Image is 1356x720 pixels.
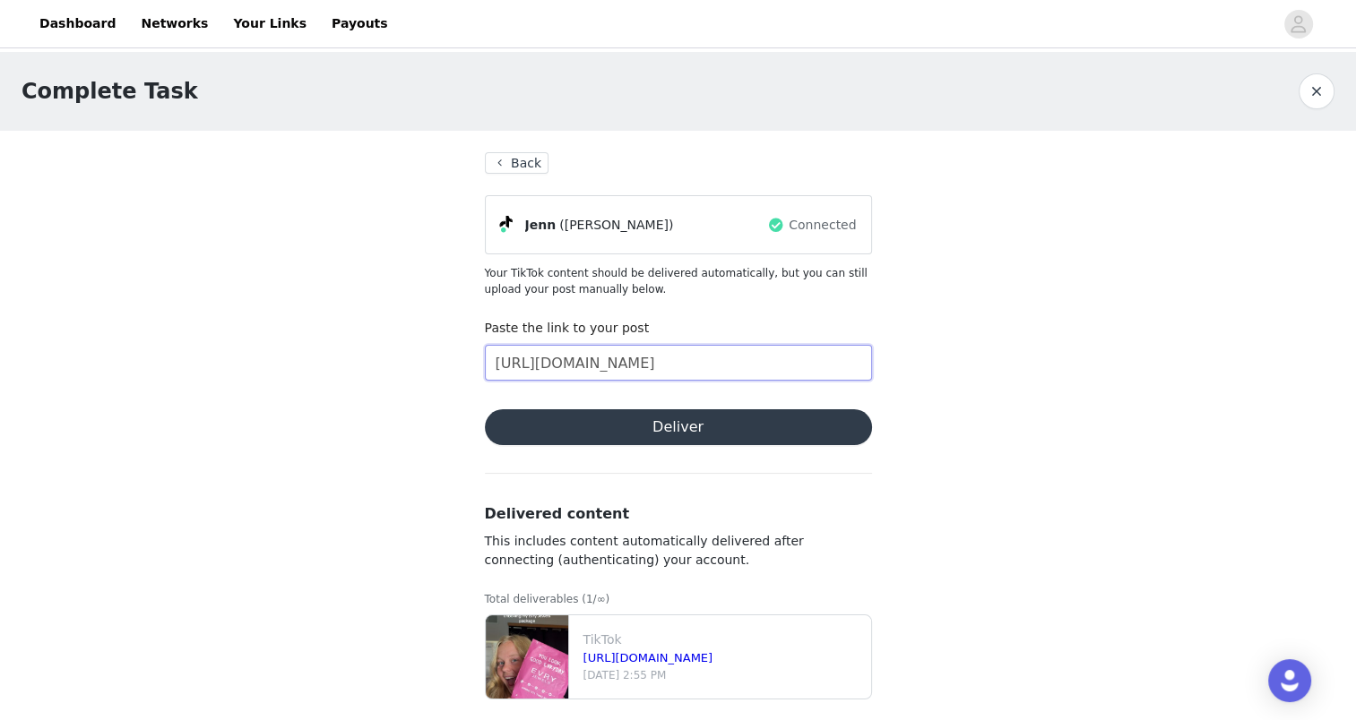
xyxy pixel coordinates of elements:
h1: Complete Task [22,75,198,107]
input: Paste the link to your content here [485,345,872,381]
button: Back [485,152,549,174]
span: Jenn [525,216,557,235]
p: Your TikTok content should be delivered automatically, but you can still upload your post manuall... [485,265,872,297]
a: Your Links [222,4,317,44]
h3: Delivered content [485,503,872,525]
a: Dashboard [29,4,126,44]
a: [URL][DOMAIN_NAME] [583,651,713,664]
button: Deliver [485,409,872,445]
div: avatar [1290,10,1307,39]
a: Networks [130,4,219,44]
label: Paste the link to your post [485,321,650,335]
span: ([PERSON_NAME]) [559,216,673,235]
p: [DATE] 2:55 PM [583,667,864,683]
p: Total deliverables (1/∞) [485,591,872,607]
span: This includes content automatically delivered after connecting (authenticating) your account. [485,534,804,567]
span: Connected [789,216,856,235]
a: Payouts [321,4,399,44]
div: Open Intercom Messenger [1268,659,1311,702]
img: file [486,615,568,699]
p: TikTok [583,630,864,649]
